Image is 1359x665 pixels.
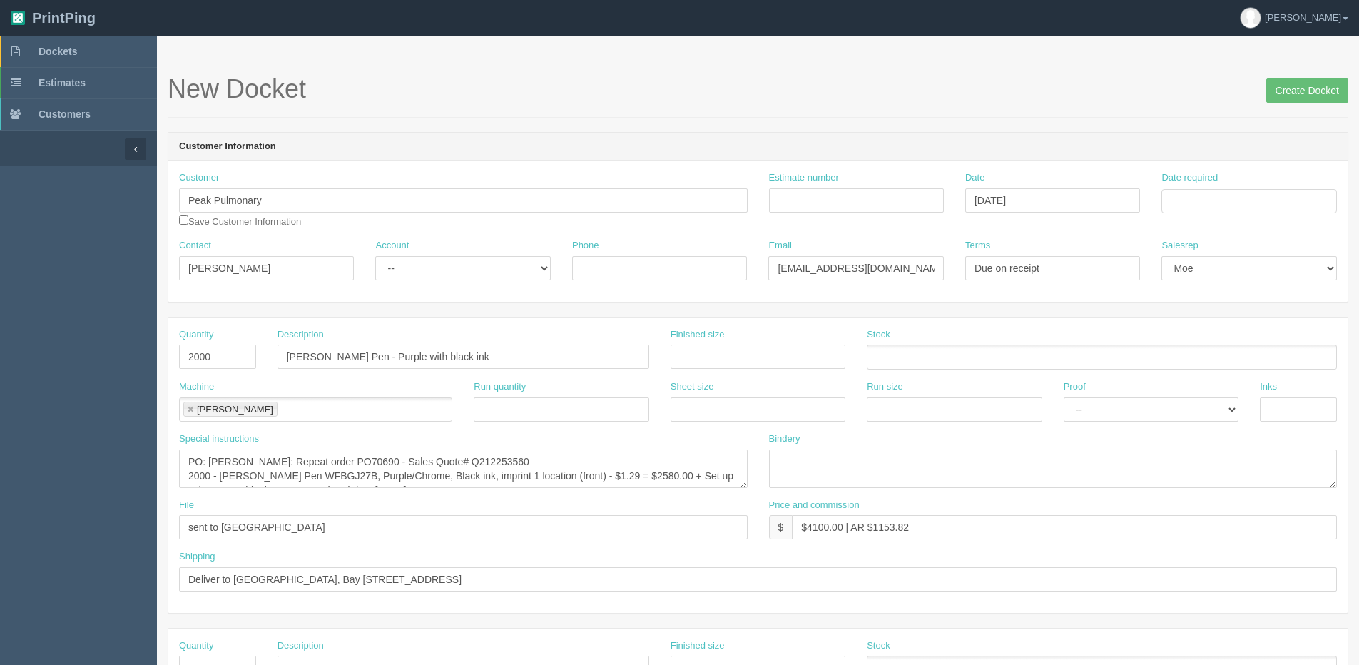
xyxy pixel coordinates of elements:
[1161,171,1218,185] label: Date required
[671,328,725,342] label: Finished size
[965,171,984,185] label: Date
[179,171,748,228] div: Save Customer Information
[179,432,259,446] label: Special instructions
[39,108,91,120] span: Customers
[39,46,77,57] span: Dockets
[1266,78,1348,103] input: Create Docket
[1064,380,1086,394] label: Proof
[197,405,273,414] div: [PERSON_NAME]
[375,239,409,253] label: Account
[671,380,714,394] label: Sheet size
[1241,8,1261,28] img: avatar_default-7531ab5dedf162e01f1e0bb0964e6a185e93c5c22dfe317fb01d7f8cd2b1632c.jpg
[179,550,215,564] label: Shipping
[769,432,800,446] label: Bindery
[769,171,839,185] label: Estimate number
[179,639,213,653] label: Quantity
[179,450,748,488] textarea: PO: [PERSON_NAME]: Repeat order PO70690 - Sales Quote# Q212253560 2000 - [PERSON_NAME] Pen WFBGJ2...
[278,639,324,653] label: Description
[572,239,599,253] label: Phone
[278,328,324,342] label: Description
[39,77,86,88] span: Estimates
[179,499,194,512] label: File
[769,515,793,539] div: $
[179,239,211,253] label: Contact
[168,75,1348,103] h1: New Docket
[11,11,25,25] img: logo-3e63b451c926e2ac314895c53de4908e5d424f24456219fb08d385ab2e579770.png
[867,328,890,342] label: Stock
[179,188,748,213] input: Enter customer name
[179,380,214,394] label: Machine
[168,133,1348,161] header: Customer Information
[965,239,990,253] label: Terms
[867,639,890,653] label: Stock
[179,328,213,342] label: Quantity
[768,239,792,253] label: Email
[474,380,526,394] label: Run quantity
[867,380,903,394] label: Run size
[769,499,860,512] label: Price and commission
[179,171,219,185] label: Customer
[1260,380,1277,394] label: Inks
[1161,239,1198,253] label: Salesrep
[671,639,725,653] label: Finished size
